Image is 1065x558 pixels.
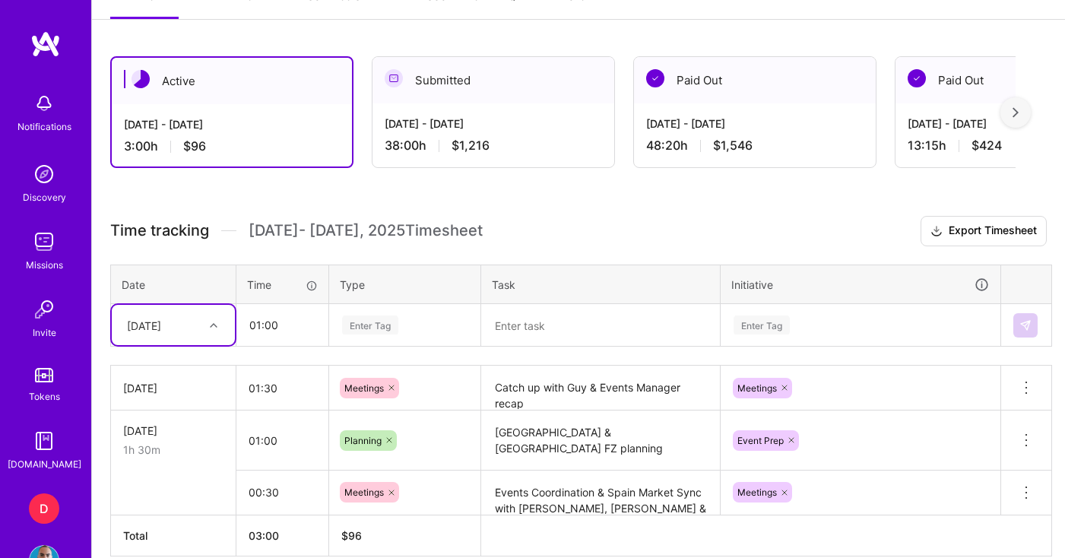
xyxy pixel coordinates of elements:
[908,69,926,87] img: Paid Out
[646,138,864,154] div: 48:20 h
[737,487,777,498] span: Meetings
[123,423,223,439] div: [DATE]
[29,294,59,325] img: Invite
[247,277,318,293] div: Time
[123,442,223,458] div: 1h 30m
[249,221,483,240] span: [DATE] - [DATE] , 2025 Timesheet
[29,388,60,404] div: Tokens
[1019,319,1032,331] img: Submit
[713,138,753,154] span: $1,546
[342,313,398,337] div: Enter Tag
[236,472,328,512] input: HH:MM
[8,456,81,472] div: [DOMAIN_NAME]
[29,227,59,257] img: teamwork
[23,189,66,205] div: Discovery
[1013,107,1019,118] img: right
[236,420,328,461] input: HH:MM
[132,70,150,88] img: Active
[124,138,340,154] div: 3:00 h
[124,116,340,132] div: [DATE] - [DATE]
[236,515,329,556] th: 03:00
[210,322,217,329] i: icon Chevron
[483,472,718,514] textarea: Events Coordination & Spain Market Sync with [PERSON_NAME], [PERSON_NAME] & [PERSON_NAME]
[385,116,602,132] div: [DATE] - [DATE]
[385,138,602,154] div: 38:00 h
[737,435,784,446] span: Event Prep
[734,313,790,337] div: Enter Tag
[341,529,362,542] span: $ 96
[646,69,664,87] img: Paid Out
[237,305,328,345] input: HH:MM
[921,216,1047,246] button: Export Timesheet
[183,138,206,154] span: $96
[29,493,59,524] div: D
[646,116,864,132] div: [DATE] - [DATE]
[483,412,718,469] textarea: [GEOGRAPHIC_DATA] & [GEOGRAPHIC_DATA] FZ planning
[930,224,943,239] i: icon Download
[344,382,384,394] span: Meetings
[385,69,403,87] img: Submitted
[26,257,63,273] div: Missions
[731,276,990,293] div: Initiative
[344,487,384,498] span: Meetings
[30,30,61,58] img: logo
[127,317,161,333] div: [DATE]
[110,221,209,240] span: Time tracking
[17,119,71,135] div: Notifications
[737,382,777,394] span: Meetings
[111,515,236,556] th: Total
[236,368,328,408] input: HH:MM
[35,368,53,382] img: tokens
[344,435,382,446] span: Planning
[452,138,490,154] span: $1,216
[29,426,59,456] img: guide book
[971,138,1002,154] span: $424
[483,367,718,409] textarea: Catch up with Guy & Events Manager recap
[25,493,63,524] a: D
[112,58,352,104] div: Active
[481,265,721,304] th: Task
[111,265,236,304] th: Date
[33,325,56,341] div: Invite
[634,57,876,103] div: Paid Out
[29,88,59,119] img: bell
[123,380,223,396] div: [DATE]
[29,159,59,189] img: discovery
[372,57,614,103] div: Submitted
[329,265,481,304] th: Type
